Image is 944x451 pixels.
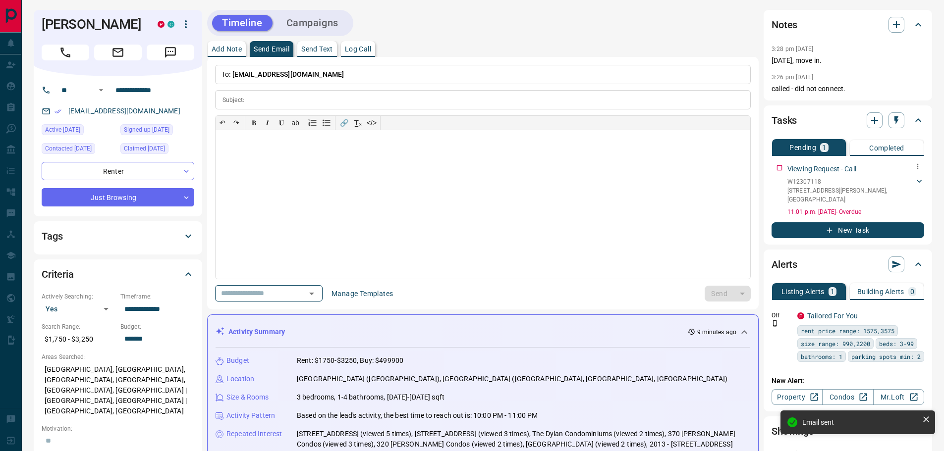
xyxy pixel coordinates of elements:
p: Building Alerts [857,288,904,295]
p: 11:01 p.m. [DATE] - Overdue [787,207,924,216]
button: </> [365,116,379,130]
div: property.ca [158,21,165,28]
s: ab [291,119,299,127]
span: [EMAIL_ADDRESS][DOMAIN_NAME] [232,70,344,78]
div: Wed Jun 25 2025 [42,143,115,157]
svg: Email Verified [55,108,61,115]
h2: Showings [772,423,814,439]
span: Message [147,45,194,60]
p: called - did not connect. [772,84,924,94]
div: Yes [42,301,115,317]
div: Wed Jun 25 2025 [120,143,194,157]
p: Budget [226,355,249,366]
p: Pending [789,144,816,151]
button: Manage Templates [326,286,399,301]
button: 𝑰 [261,116,275,130]
span: Claimed [DATE] [124,144,165,153]
h1: [PERSON_NAME] [42,16,143,32]
button: Open [305,287,319,301]
p: Location [226,374,254,384]
div: Tasks [772,108,924,132]
span: rent price range: 1575,3575 [801,326,894,336]
button: Timeline [212,15,273,31]
p: 3 bedrooms, 1-4 bathrooms, [DATE]-[DATE] sqft [297,392,444,402]
div: Alerts [772,252,924,276]
p: Activity Summary [228,327,285,337]
p: Log Call [345,46,371,52]
div: split button [705,286,751,301]
p: Rent: $1750-$3250, Buy: $499900 [297,355,403,366]
p: Size & Rooms [226,392,269,402]
p: [GEOGRAPHIC_DATA], [GEOGRAPHIC_DATA], [GEOGRAPHIC_DATA], [GEOGRAPHIC_DATA], [GEOGRAPHIC_DATA], [G... [42,361,194,419]
p: Timeframe: [120,292,194,301]
button: ↶ [216,116,229,130]
a: Mr.Loft [873,389,924,405]
div: Activity Summary9 minutes ago [216,323,750,341]
div: Email sent [802,418,918,426]
span: bathrooms: 1 [801,351,842,361]
a: [EMAIL_ADDRESS][DOMAIN_NAME] [68,107,180,115]
h2: Tags [42,228,62,244]
span: Email [94,45,142,60]
p: Budget: [120,322,194,331]
p: 0 [910,288,914,295]
p: Based on the lead's activity, the best time to reach out is: 10:00 PM - 11:00 PM [297,410,538,421]
button: T̲ₓ [351,116,365,130]
span: Call [42,45,89,60]
h2: Tasks [772,112,797,128]
div: W12307118[STREET_ADDRESS][PERSON_NAME],[GEOGRAPHIC_DATA] [787,175,924,206]
p: 3:26 pm [DATE] [772,74,814,81]
p: Viewing Request - Call [787,164,856,174]
button: ab [288,116,302,130]
button: 𝐔 [275,116,288,130]
div: Showings [772,419,924,443]
span: size range: 990,2200 [801,339,870,349]
p: [DATE], move in. [772,55,924,66]
button: 𝐁 [247,116,261,130]
p: [GEOGRAPHIC_DATA] ([GEOGRAPHIC_DATA]), [GEOGRAPHIC_DATA] ([GEOGRAPHIC_DATA], [GEOGRAPHIC_DATA], [... [297,374,727,384]
p: Areas Searched: [42,352,194,361]
p: Subject: [222,96,244,104]
span: 𝐔 [279,119,284,127]
div: property.ca [797,312,804,319]
p: Repeated Interest [226,429,282,439]
button: Open [95,84,107,96]
p: Send Email [254,46,289,52]
button: Bullet list [320,116,333,130]
p: To: [215,65,751,84]
div: Notes [772,13,924,37]
p: Add Note [212,46,242,52]
p: 9 minutes ago [697,328,736,337]
span: Contacted [DATE] [45,144,92,153]
p: Send Text [301,46,333,52]
button: New Task [772,222,924,238]
p: Search Range: [42,322,115,331]
div: Tags [42,224,194,248]
p: New Alert: [772,376,924,386]
span: Active [DATE] [45,125,80,135]
a: Property [772,389,823,405]
div: Just Browsing [42,188,194,206]
div: condos.ca [167,21,174,28]
h2: Notes [772,17,797,33]
p: 1 [822,144,826,151]
p: Actively Searching: [42,292,115,301]
p: 1 [831,288,834,295]
button: ↷ [229,116,243,130]
button: 🔗 [337,116,351,130]
div: Wed Jun 25 2025 [120,124,194,138]
p: 3:28 pm [DATE] [772,46,814,52]
p: W12307118 [787,177,914,186]
h2: Criteria [42,266,74,282]
div: Criteria [42,262,194,286]
button: Campaigns [277,15,348,31]
span: parking spots min: 2 [851,351,921,361]
p: $1,750 - $3,250 [42,331,115,348]
p: Activity Pattern [226,410,275,421]
a: Condos [822,389,873,405]
div: Renter [42,162,194,180]
h2: Alerts [772,256,797,272]
p: [STREET_ADDRESS][PERSON_NAME] , [GEOGRAPHIC_DATA] [787,186,914,204]
p: Off [772,311,791,320]
a: Tailored For You [807,312,858,320]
